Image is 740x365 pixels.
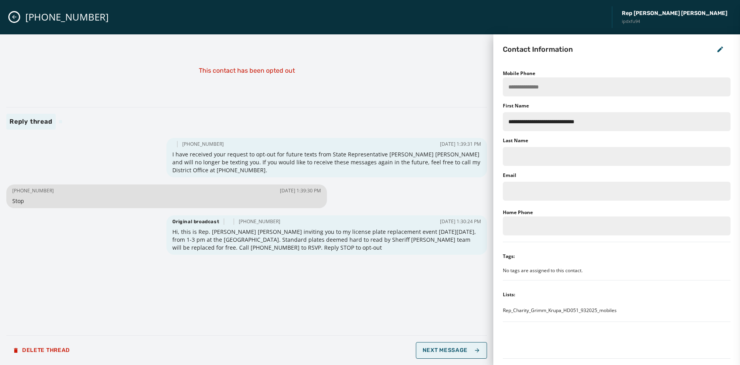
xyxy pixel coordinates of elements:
[423,347,480,354] span: Next Message
[199,66,295,75] p: This contact has been opted out
[503,44,573,55] h2: Contact Information
[172,151,481,174] span: I have received your request to opt-out for future texts from State Representative [PERSON_NAME] ...
[416,342,487,359] button: Next Message
[280,188,321,194] span: [DATE] 1:39:30 PM
[622,18,727,25] span: ipdxfu94
[503,307,617,314] span: Rep_Charity_Grimm_Krupa_HD051_932025_mobiles
[182,141,224,147] span: [PHONE_NUMBER]
[172,228,481,252] span: Hi, this is Rep. [PERSON_NAME] [PERSON_NAME] inviting you to my license plate replacement event [...
[622,9,727,17] span: Rep [PERSON_NAME] [PERSON_NAME]
[503,103,529,109] label: First Name
[503,172,516,179] label: Email
[239,218,280,225] span: [PHONE_NUMBER]
[440,218,481,225] span: [DATE] 1:30:24 PM
[440,141,481,147] span: [DATE] 1:39:31 PM
[503,137,528,144] label: Last Name
[503,292,515,298] div: Lists:
[503,253,515,260] div: Tags:
[503,267,731,274] div: No tags are assigned to this contact.
[503,209,533,216] label: Home Phone
[503,70,535,77] label: Mobile Phone
[172,218,219,225] span: Original broadcast
[12,197,321,205] span: Stop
